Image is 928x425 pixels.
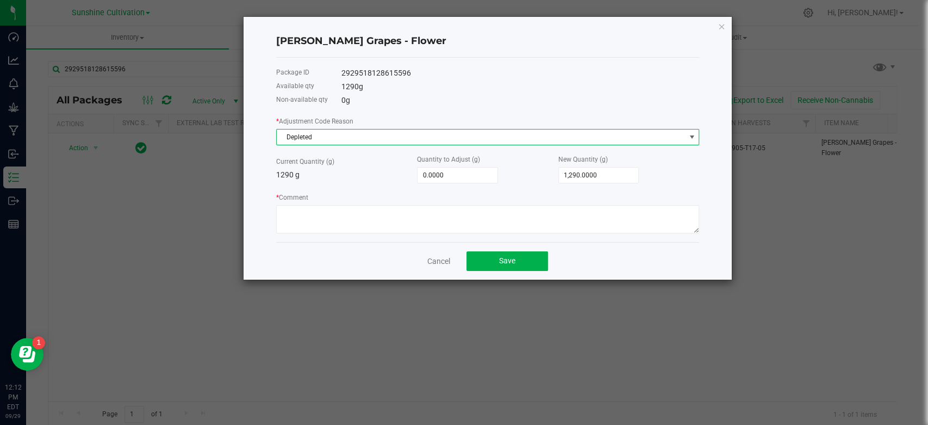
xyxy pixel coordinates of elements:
[341,81,699,93] div: 1290
[341,95,699,106] div: 0
[11,338,43,371] iframe: Resource center
[276,95,328,104] label: Non-available qty
[277,130,685,145] span: Depleted
[427,256,450,267] a: Cancel
[276,34,699,48] h4: [PERSON_NAME] Grapes - Flower
[276,157,334,167] label: Current Quantity (g)
[559,168,639,183] input: 0
[276,67,309,77] label: Package ID
[466,251,548,271] button: Save
[276,169,417,181] p: 1290 g
[346,96,350,104] span: g
[418,168,497,183] input: 0
[341,67,699,79] div: 2929518128615596
[276,81,314,91] label: Available qty
[558,155,608,164] label: New Quantity (g)
[417,155,480,164] label: Quantity to Adjust (g)
[32,336,45,349] iframe: Resource center unread badge
[499,256,515,265] span: Save
[359,82,363,91] span: g
[276,116,353,126] label: Adjustment Code Reason
[276,193,308,202] label: Comment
